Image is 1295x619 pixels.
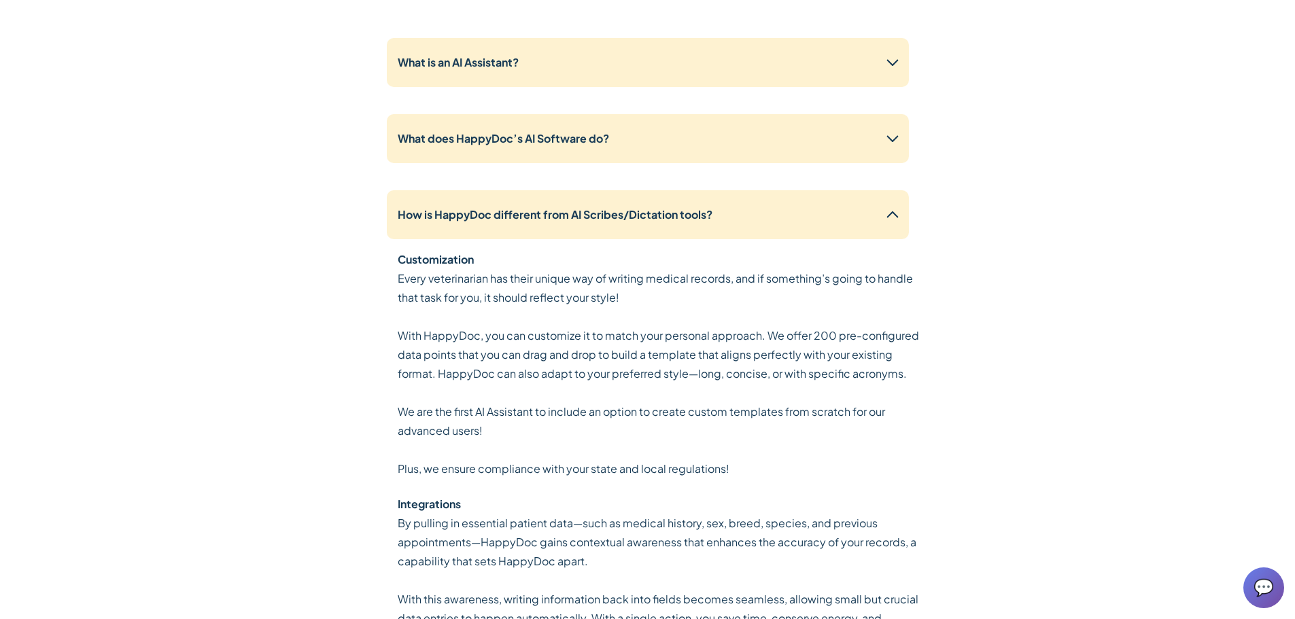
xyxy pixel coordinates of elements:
strong: What does HappyDoc’s AI Software do? [398,131,609,145]
strong: Customization [398,252,474,266]
strong: What is an AI Assistant? [398,55,519,69]
strong: How is HappyDoc different from AI Scribes/Dictation tools? [398,207,712,222]
p: Every veterinarian has their unique way of writing medical records, and if something’s going to h... [398,269,920,478]
strong: Integrations [398,497,461,511]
